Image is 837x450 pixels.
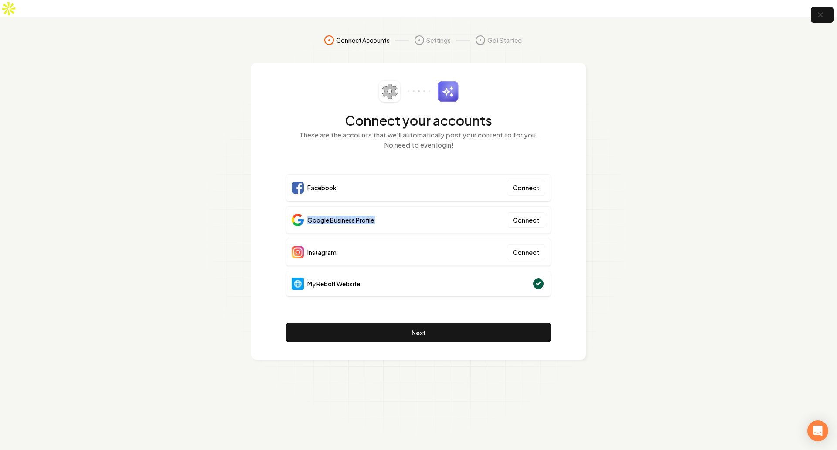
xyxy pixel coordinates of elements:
[292,182,304,194] img: Facebook
[408,90,430,92] img: connector-dots.svg
[292,214,304,226] img: Google
[437,81,459,102] img: sparkles.svg
[336,36,390,45] span: Connect Accounts
[807,420,828,441] div: Open Intercom Messenger
[307,183,337,192] span: Facebook
[286,130,551,150] p: These are the accounts that we'll automatically post your content to for you. No need to even login!
[292,246,304,258] img: Instagram
[507,244,545,260] button: Connect
[286,113,551,128] h2: Connect your accounts
[307,248,337,257] span: Instagram
[307,216,374,224] span: Google Business Profile
[292,278,304,290] img: Website
[507,212,545,228] button: Connect
[487,36,522,45] span: Get Started
[507,180,545,196] button: Connect
[286,323,551,342] button: Next
[426,36,451,45] span: Settings
[307,279,360,288] span: My Rebolt Website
